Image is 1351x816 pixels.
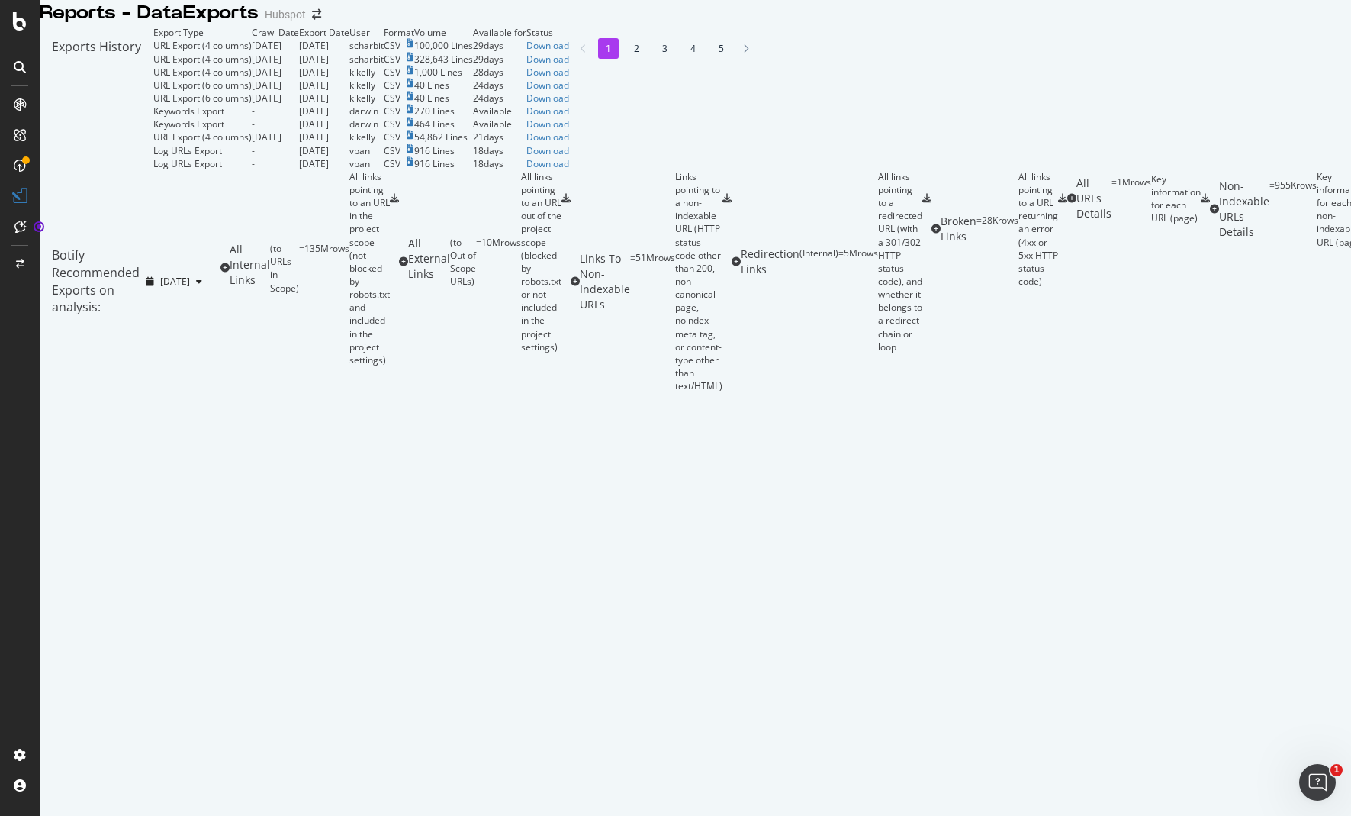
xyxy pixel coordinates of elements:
[526,105,569,118] a: Download
[299,92,349,105] td: [DATE]
[922,194,931,203] div: csv-export
[349,92,384,105] td: kikelly
[473,144,526,157] td: 18 days
[299,66,349,79] td: [DATE]
[153,39,252,52] div: URL Export (4 columns)
[626,38,647,59] li: 2
[878,170,922,353] div: All links pointing to a redirected URL (with a 301/302 HTTP status code), and whether it belongs ...
[473,92,526,105] td: 24 days
[414,66,473,79] td: 1,000 Lines
[299,26,349,39] td: Export Date
[526,144,569,157] a: Download
[473,105,526,118] div: Available
[349,131,384,144] td: kikelly
[414,131,473,144] td: 54,862 Lines
[270,242,299,295] div: ( to URLs in Scope )
[312,9,321,20] div: arrow-right-arrow-left
[526,66,569,79] a: Download
[414,157,473,170] td: 916 Lines
[473,79,526,92] td: 24 days
[349,39,384,52] td: scharbit
[473,26,526,39] td: Available for
[160,275,190,288] span: 2025 Oct. 7th
[349,118,384,131] td: darwin
[1219,179,1269,240] div: Non-Indexable URLs Details
[252,144,299,157] td: -
[153,53,252,66] div: URL Export (4 columns)
[299,39,349,52] td: [DATE]
[384,105,400,118] div: CSV
[252,66,299,79] td: [DATE]
[414,79,473,92] td: 40 Lines
[153,131,252,144] div: URL Export (4 columns)
[598,38,619,59] li: 1
[526,157,569,170] div: Download
[722,194,732,203] div: csv-export
[473,157,526,170] td: 18 days
[384,144,400,157] div: CSV
[299,157,349,170] td: [DATE]
[711,38,732,59] li: 5
[52,38,141,158] div: Exports History
[526,26,569,39] td: Status
[414,53,473,66] td: 328,643 Lines
[741,247,799,277] div: Redirection Links
[252,92,299,105] td: [DATE]
[252,131,299,144] td: [DATE]
[390,194,399,203] div: csv-export
[473,53,526,66] td: 29 days
[384,26,414,39] td: Format
[473,39,526,52] td: 29 days
[521,170,561,353] div: All links pointing to an URL out of the project scope (blocked by robots.txt or not included in t...
[153,118,224,131] div: Keywords Export
[630,251,675,312] div: = 51M rows
[265,7,306,22] div: Hubspot
[252,118,299,131] td: -
[526,92,569,105] a: Download
[476,236,521,289] div: = 10M rows
[526,79,569,92] a: Download
[473,118,526,131] div: Available
[349,144,384,157] td: vpan
[526,131,569,144] a: Download
[414,105,473,118] td: 270 Lines
[153,144,222,157] div: Log URLs Export
[384,157,400,170] div: CSV
[252,157,299,170] td: -
[799,247,838,277] div: ( Internal )
[349,105,384,118] td: darwin
[349,170,390,366] div: All links pointing to an URL in the project scope (not blocked by robots.txt and included in the ...
[450,236,476,289] div: ( to Out of Scope URLs )
[384,66,400,79] div: CSV
[230,242,270,295] div: All Internal Links
[1269,179,1317,240] div: = 955K rows
[153,26,252,39] td: Export Type
[349,157,384,170] td: vpan
[526,118,569,131] a: Download
[299,144,349,157] td: [DATE]
[299,105,349,118] td: [DATE]
[941,214,976,244] div: Broken Links
[1330,764,1343,776] span: 1
[299,131,349,144] td: [DATE]
[384,131,400,144] div: CSV
[473,131,526,144] td: 21 days
[349,53,384,66] td: scharbit
[384,53,400,66] div: CSV
[153,79,252,92] div: URL Export (6 columns)
[655,38,675,59] li: 3
[153,66,252,79] div: URL Export (4 columns)
[473,66,526,79] td: 28 days
[153,105,224,118] div: Keywords Export
[414,144,473,157] td: 916 Lines
[299,79,349,92] td: [DATE]
[1058,194,1067,203] div: csv-export
[526,53,569,66] a: Download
